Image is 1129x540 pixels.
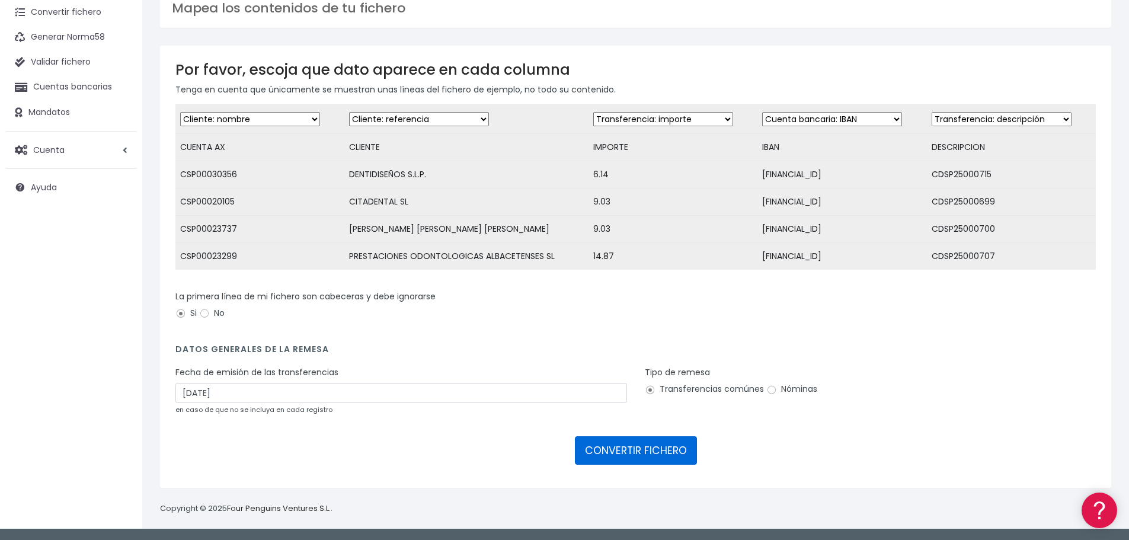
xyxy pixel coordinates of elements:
[757,188,926,216] td: [FINANCIAL_ID]
[6,175,136,200] a: Ayuda
[927,161,1096,188] td: CDSP25000715
[589,188,757,216] td: 9.03
[175,61,1096,78] h3: Por favor, escoja que dato aparece en cada columna
[589,161,757,188] td: 6.14
[33,143,65,155] span: Cuenta
[175,216,344,243] td: CSP00023737
[645,383,764,395] label: Transferencias comúnes
[344,161,588,188] td: DENTIDISEÑOS S.L.P.
[575,436,697,465] button: CONVERTIR FICHERO
[757,243,926,270] td: [FINANCIAL_ID]
[927,134,1096,161] td: DESCRIPCION
[175,83,1096,96] p: Tenga en cuenta que únicamente se muestran unas líneas del fichero de ejemplo, no todo su contenido.
[766,383,817,395] label: Nóminas
[175,161,344,188] td: CSP00030356
[227,503,331,514] a: Four Penguins Ventures S.L.
[645,366,710,379] label: Tipo de remesa
[589,134,757,161] td: IMPORTE
[6,25,136,50] a: Generar Norma58
[757,216,926,243] td: [FINANCIAL_ID]
[6,138,136,162] a: Cuenta
[589,243,757,270] td: 14.87
[199,307,225,319] label: No
[6,75,136,100] a: Cuentas bancarias
[589,216,757,243] td: 9.03
[344,243,588,270] td: PRESTACIONES ODONTOLOGICAS ALBACETENSES SL
[344,216,588,243] td: [PERSON_NAME] [PERSON_NAME] [PERSON_NAME]
[175,243,344,270] td: CSP00023299
[6,100,136,125] a: Mandatos
[175,290,436,303] label: La primera línea de mi fichero son cabeceras y debe ignorarse
[927,188,1096,216] td: CDSP25000699
[175,188,344,216] td: CSP00020105
[344,188,588,216] td: CITADENTAL SL
[6,50,136,75] a: Validar fichero
[175,134,344,161] td: CUENTA AX
[175,366,338,379] label: Fecha de emisión de las transferencias
[175,344,1096,360] h4: Datos generales de la remesa
[175,405,332,414] small: en caso de que no se incluya en cada registro
[757,134,926,161] td: IBAN
[927,243,1096,270] td: CDSP25000707
[172,1,1099,16] h3: Mapea los contenidos de tu fichero
[160,503,332,515] p: Copyright © 2025 .
[757,161,926,188] td: [FINANCIAL_ID]
[927,216,1096,243] td: CDSP25000700
[344,134,588,161] td: CLIENTE
[175,307,197,319] label: Si
[31,181,57,193] span: Ayuda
